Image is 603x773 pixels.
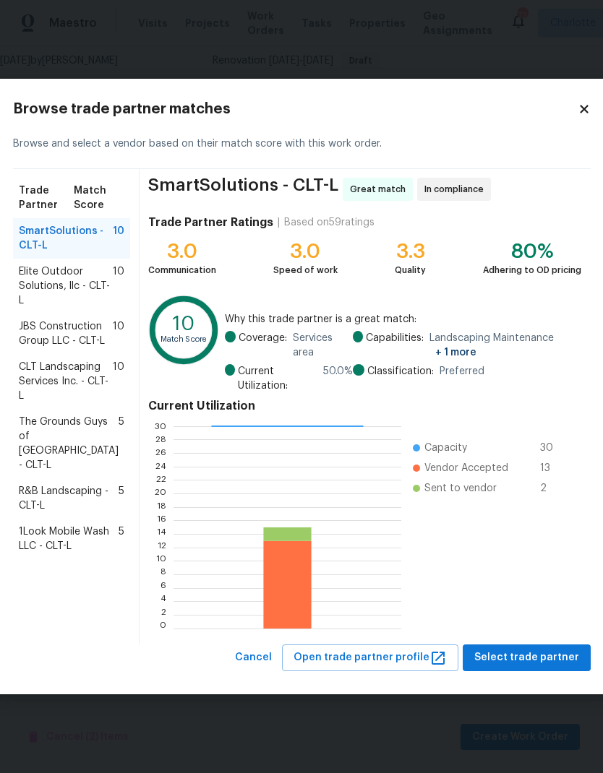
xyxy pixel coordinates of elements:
span: 5 [119,484,124,513]
span: In compliance [424,182,489,197]
span: 1Look Mobile Wash LLC - CLT-L [19,524,119,553]
text: 14 [157,530,166,538]
span: Classification: [367,364,434,379]
text: 24 [155,462,166,471]
span: 30 [540,441,563,455]
span: Sent to vendor [424,481,497,496]
text: 30 [155,422,166,431]
span: Why this trade partner is a great match: [225,312,581,327]
span: Match Score [74,183,124,212]
text: 26 [155,449,166,457]
span: Landscaping Maintenance [429,331,582,360]
h2: Browse trade partner matches [13,102,578,116]
span: 50.0 % [323,364,353,393]
button: Select trade partner [463,644,591,671]
text: 20 [155,489,166,498]
span: 10 [113,264,124,308]
div: Speed of work [273,263,338,277]
text: 0 [160,624,166,633]
text: 4 [161,597,166,606]
span: Preferred [440,364,484,379]
div: Adhering to OD pricing [483,263,581,277]
span: 5 [119,415,124,472]
text: 16 [157,517,166,525]
text: 12 [158,543,166,552]
text: 22 [156,476,166,485]
div: 80% [483,244,581,259]
span: The Grounds Guys of [GEOGRAPHIC_DATA] - CLT-L [19,415,119,472]
text: 2 [161,610,166,619]
div: Browse and select a vendor based on their match score with this work order. [13,119,591,169]
span: Elite Outdoor Solutions, llc - CLT-L [19,264,113,308]
div: 3.0 [148,244,216,259]
text: 28 [155,436,166,444]
span: Open trade partner profile [294,649,447,667]
text: 10 [173,315,194,334]
div: Communication [148,263,216,277]
button: Cancel [229,644,278,671]
div: 3.0 [273,244,338,259]
div: Based on 59 ratings [284,215,375,230]
span: + 1 more [435,347,476,358]
div: Quality [395,263,426,277]
span: 2 [540,481,563,496]
span: 10 [113,360,124,403]
span: Vendor Accepted [424,461,508,475]
span: Capacity [424,441,467,455]
text: 6 [161,584,166,592]
span: JBS Construction Group LLC - CLT-L [19,319,113,348]
span: R&B Landscaping - CLT-L [19,484,119,513]
h4: Trade Partner Ratings [148,215,273,230]
h4: Current Utilization [148,399,582,413]
text: 10 [156,557,166,566]
span: Great match [350,182,411,197]
span: 13 [540,461,563,475]
span: Capabilities: [366,331,424,360]
span: Cancel [235,649,272,667]
text: Match Score [160,336,207,344]
div: 3.3 [395,244,426,259]
text: 18 [157,503,166,511]
span: SmartSolutions - CLT-L [148,178,338,201]
span: CLT Landscaping Services Inc. - CLT-L [19,360,113,403]
span: SmartSolutions - CLT-L [19,224,113,253]
span: 10 [113,319,124,348]
span: Coverage: [239,331,287,360]
span: Services area [293,331,352,360]
span: 5 [119,524,124,553]
div: | [273,215,284,230]
span: Current Utilization: [238,364,317,393]
span: Trade Partner [19,183,74,212]
button: Open trade partner profile [282,644,458,671]
span: 10 [113,224,124,253]
text: 8 [161,570,166,579]
span: Select trade partner [474,649,579,667]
